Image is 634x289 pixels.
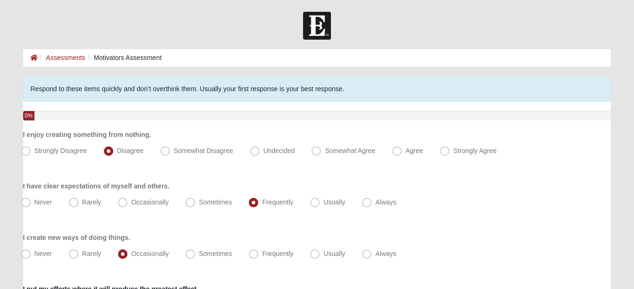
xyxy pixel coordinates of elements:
label: I have clear expectations of myself and others. [23,181,169,191]
span: Occasionally [131,198,169,206]
span: Somewhat Disagree [174,147,233,154]
span: Frequently [262,198,293,206]
span: Strongly Agree [453,147,497,154]
span: Usually [323,198,345,206]
span: Always [375,198,396,206]
span: Agree [406,147,423,154]
label: I enjoy creating something from nothing. [23,130,151,139]
img: Church of Eleven22 Logo [303,12,331,40]
div: 0% [23,111,34,120]
span: Never [34,198,52,206]
span: Strongly Disagree [34,147,87,154]
span: Rarely [82,250,101,257]
label: I create new ways of doing things. [23,233,130,242]
span: Undecided [263,147,295,154]
span: Somewhat Agree [325,147,375,154]
span: Respond to these items quickly and don’t overthink them. Usually your first response is your best... [31,85,345,93]
span: Rarely [82,198,101,206]
span: Sometimes [199,198,232,206]
span: Never [34,250,52,257]
a: Assessments [46,54,85,61]
li: Motivators Assessment [85,53,162,63]
span: Usually [323,250,345,257]
span: Sometimes [199,250,232,257]
span: Occasionally [131,250,169,257]
span: Frequently [262,250,293,257]
span: Disagree [117,147,144,154]
span: Always [375,250,396,257]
